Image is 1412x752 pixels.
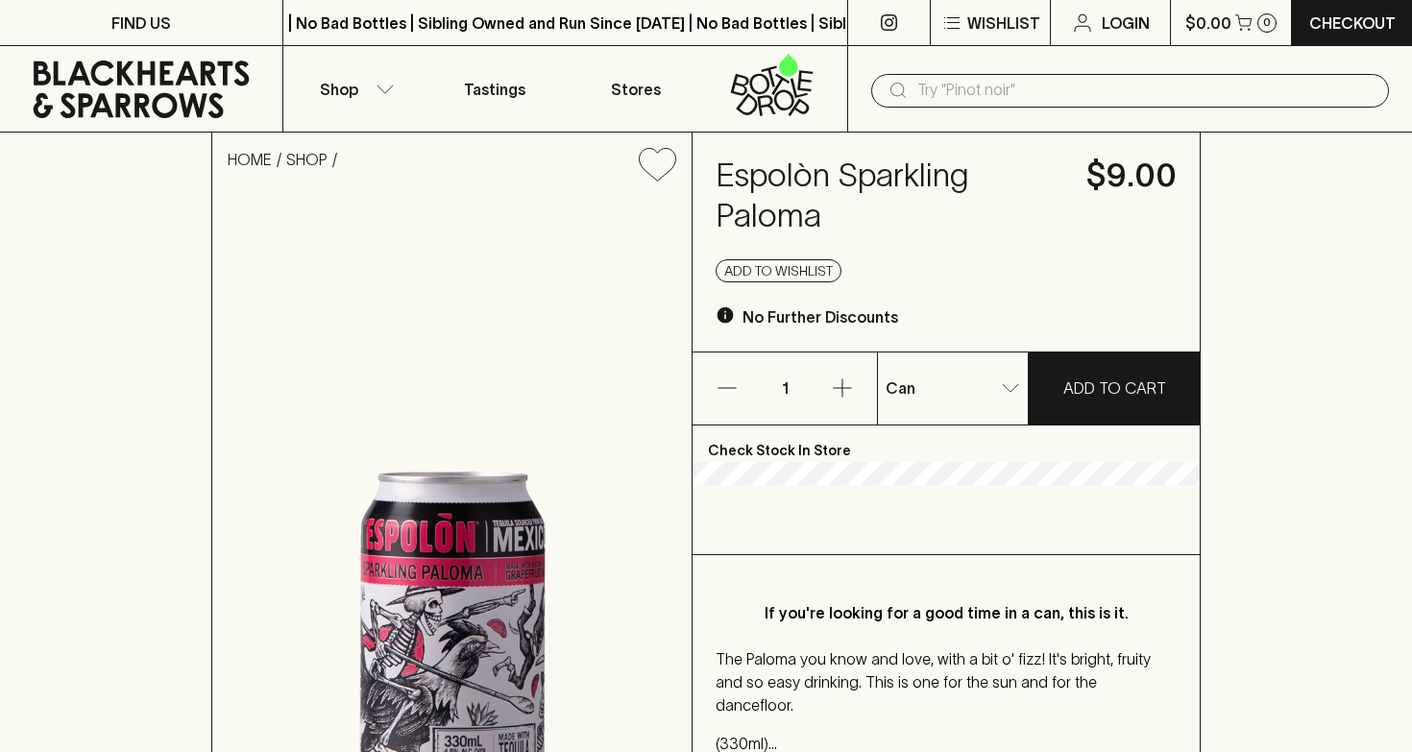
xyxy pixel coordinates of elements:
p: Can [886,376,915,400]
a: Stores [566,46,707,132]
button: Add to wishlist [631,140,684,189]
p: 0 [1263,17,1271,28]
p: FIND US [111,12,171,35]
input: Try "Pinot noir" [917,75,1374,106]
a: Tastings [425,46,566,132]
p: Tastings [464,78,525,101]
h4: $9.00 [1086,156,1177,196]
div: Can [878,369,1028,407]
p: Login [1102,12,1150,35]
h4: Espolòn Sparkling Paloma [716,156,1063,236]
p: Check Stock In Store [693,425,1200,462]
p: If you're looking for a good time in a can, this is it. [754,601,1138,624]
button: Add to wishlist [716,259,841,282]
p: 1 [762,352,808,425]
p: Checkout [1309,12,1396,35]
p: ADD TO CART [1063,376,1166,400]
a: SHOP [286,151,328,168]
p: No Further Discounts [743,305,898,328]
p: Wishlist [967,12,1040,35]
p: The Paloma you know and love, with a bit o' fizz! It's bright, fruity and so easy drinking. This ... [716,647,1177,716]
button: Shop [283,46,425,132]
a: HOME [228,151,272,168]
button: ADD TO CART [1029,352,1200,425]
p: $0.00 [1185,12,1231,35]
p: Shop [320,78,358,101]
p: Stores [611,78,661,101]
